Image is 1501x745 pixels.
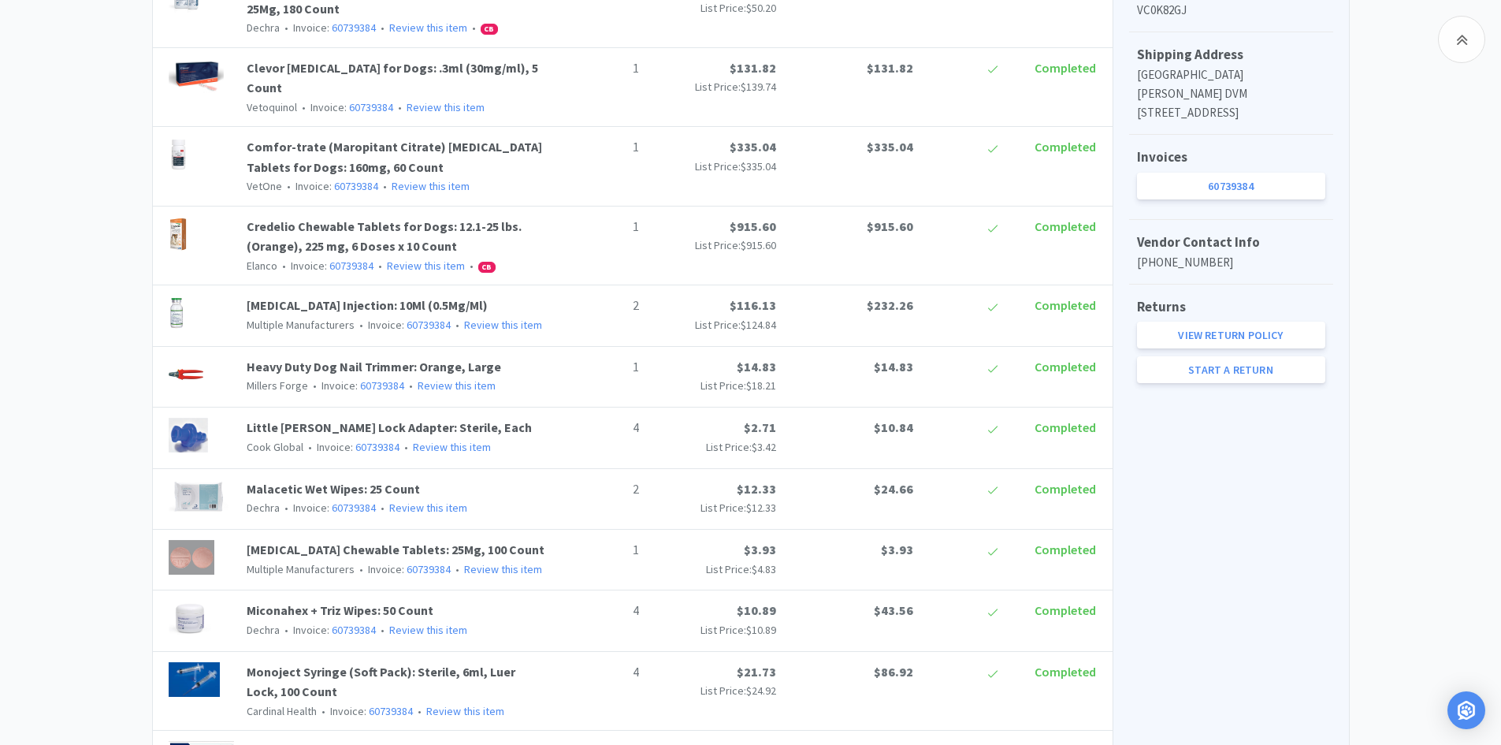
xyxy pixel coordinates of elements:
[247,704,317,718] span: Cardinal Health
[560,418,639,438] p: 4
[652,377,776,394] p: List Price:
[169,217,188,251] img: 71fd72c6b8d140e9bf16c507011cecc2_233742.png
[737,664,776,680] span: $21.73
[247,542,544,557] a: [MEDICAL_DATA] Chewable Tablets: 25Mg, 100 Count
[329,259,373,273] a: 60739384
[247,60,538,96] a: Clevor [MEDICAL_DATA] for Dogs: .3ml (30mg/ml), 5 Count
[752,562,776,576] span: $4.83
[169,296,185,330] img: 52390c0e2b3747f4a635f351959cf108_600101.png
[467,259,476,273] span: •
[402,440,411,454] span: •
[1137,1,1325,20] p: VC0K82GJ
[378,501,387,515] span: •
[652,78,776,95] p: List Price:
[652,158,776,175] p: List Price:
[752,440,776,454] span: $3.42
[297,100,393,114] span: Invoice:
[737,602,776,618] span: $10.89
[247,218,522,255] a: Credelio Chewable Tablets for Dogs: 12.1-25 lbs. (Orange), 225 mg, 6 Doses x 10 Count
[1035,664,1096,680] span: Completed
[470,20,478,35] span: •
[737,481,776,497] span: $12.33
[652,316,776,333] p: List Price:
[560,296,639,316] p: 2
[378,20,387,35] span: •
[479,263,495,272] span: CB
[453,562,462,576] span: •
[415,704,424,718] span: •
[169,137,189,172] img: 67ca659f883e4be6ae40c8ab5443a484_772805.png
[355,440,399,454] a: 60739384
[1035,60,1096,76] span: Completed
[282,623,291,637] span: •
[376,259,385,273] span: •
[247,481,420,497] a: Malacetic Wet Wipes: 25 Count
[407,100,485,114] a: Review this item
[1137,356,1325,383] a: Start a Return
[303,440,399,454] span: Invoice:
[247,318,355,332] span: Multiple Manufacturers
[867,218,913,234] span: $915.60
[247,20,280,35] span: Dechra
[560,601,639,621] p: 4
[349,100,393,114] a: 60739384
[355,318,451,332] span: Invoice:
[1035,419,1096,435] span: Completed
[1137,296,1325,318] h5: Returns
[407,318,451,332] a: 60739384
[1137,253,1325,272] p: [PHONE_NUMBER]
[169,58,224,93] img: 37473e43701a4c10a5498bd2d893a263_409273.png
[282,179,378,193] span: Invoice:
[560,137,639,158] p: 1
[874,602,913,618] span: $43.56
[746,684,776,698] span: $24.92
[730,297,776,313] span: $116.13
[744,419,776,435] span: $2.71
[169,540,215,575] img: 847a4d79698b4fd7992b6c59318d70c3_406789.png
[247,139,542,175] a: Comfor-trate (Maropitant Citrate) [MEDICAL_DATA] Tablets for Dogs: 160mg, 60 Count
[741,159,776,173] span: $335.04
[560,479,639,500] p: 2
[746,1,776,15] span: $50.20
[413,440,491,454] a: Review this item
[867,60,913,76] span: $131.82
[247,359,501,374] a: Heavy Duty Dog Nail Trimmer: Orange, Large
[464,562,542,576] a: Review this item
[1137,147,1325,168] h5: Invoices
[378,623,387,637] span: •
[396,100,404,114] span: •
[1035,218,1096,234] span: Completed
[1035,359,1096,374] span: Completed
[741,238,776,252] span: $915.60
[730,218,776,234] span: $915.60
[874,481,913,497] span: $24.66
[247,440,303,454] span: Cook Global
[874,359,913,374] span: $14.83
[332,20,376,35] a: 60739384
[247,664,515,700] a: Monoject Syringe (Soft Pack): Sterile, 6ml, Luer Lock, 100 Count
[247,602,433,618] a: Miconahex + Triz Wipes: 50 Count
[1035,602,1096,618] span: Completed
[744,542,776,557] span: $3.93
[280,501,376,515] span: Invoice:
[332,501,376,515] a: 60739384
[652,621,776,639] p: List Price:
[247,419,532,435] a: Little [PERSON_NAME] Lock Adapter: Sterile, Each
[280,259,288,273] span: •
[282,20,291,35] span: •
[741,80,776,94] span: $139.74
[407,562,451,576] a: 60739384
[652,499,776,516] p: List Price:
[560,540,639,561] p: 1
[317,704,413,718] span: Invoice:
[481,24,497,34] span: CB
[1035,542,1096,557] span: Completed
[247,297,488,313] a: [MEDICAL_DATA] Injection: 10Ml (0.5Mg/Ml)
[1035,297,1096,313] span: Completed
[247,501,280,515] span: Dechra
[299,100,308,114] span: •
[280,623,376,637] span: Invoice:
[247,179,282,193] span: VetOne
[1137,44,1325,65] h5: Shipping Address
[560,58,639,79] p: 1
